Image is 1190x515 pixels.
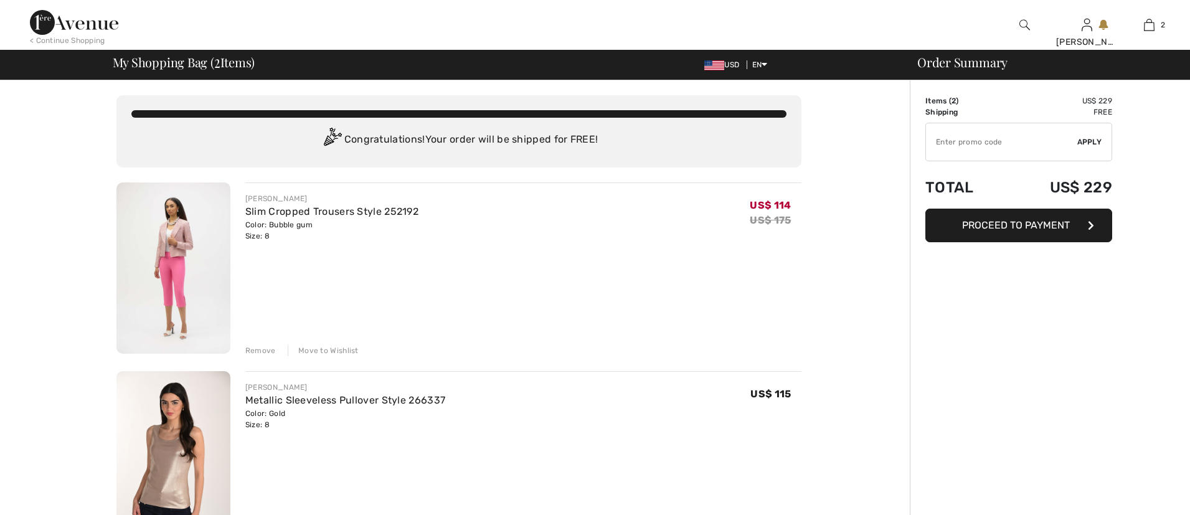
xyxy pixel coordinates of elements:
img: My Bag [1144,17,1155,32]
span: US$ 115 [750,388,791,400]
div: Congratulations! Your order will be shipped for FREE! [131,128,786,153]
span: US$ 114 [750,199,791,211]
div: < Continue Shopping [30,35,105,46]
td: US$ 229 [1007,95,1112,106]
div: [PERSON_NAME] [245,193,418,204]
span: Apply [1077,136,1102,148]
a: Sign In [1082,19,1092,31]
div: Color: Gold Size: 8 [245,408,445,430]
td: Shipping [925,106,1007,118]
span: EN [752,60,768,69]
div: Color: Bubble gum Size: 8 [245,219,418,242]
img: Slim Cropped Trousers Style 252192 [116,182,230,354]
div: Move to Wishlist [288,345,359,356]
span: 2 [1161,19,1165,31]
img: My Info [1082,17,1092,32]
span: My Shopping Bag ( Items) [113,56,255,69]
s: US$ 175 [750,214,791,226]
a: Slim Cropped Trousers Style 252192 [245,206,418,217]
td: Free [1007,106,1112,118]
div: Order Summary [902,56,1183,69]
span: 2 [952,97,956,105]
img: Congratulation2.svg [319,128,344,153]
input: Promo code [926,123,1077,161]
td: Total [925,166,1007,209]
span: USD [704,60,744,69]
span: 2 [214,53,220,69]
div: Remove [245,345,276,356]
button: Proceed to Payment [925,209,1112,242]
img: search the website [1019,17,1030,32]
div: [PERSON_NAME] [245,382,445,393]
td: US$ 229 [1007,166,1112,209]
span: Proceed to Payment [962,219,1070,231]
img: 1ère Avenue [30,10,118,35]
a: 2 [1118,17,1179,32]
img: US Dollar [704,60,724,70]
td: Items ( ) [925,95,1007,106]
a: Metallic Sleeveless Pullover Style 266337 [245,394,445,406]
div: [PERSON_NAME] [1056,35,1117,49]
